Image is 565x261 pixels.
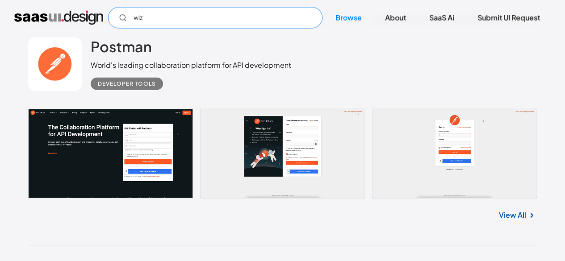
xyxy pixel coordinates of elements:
a: Submit UI Request [467,8,551,28]
h2: Postman [91,37,152,55]
a: home [14,11,103,25]
div: World's leading collaboration platform for API development [91,60,291,70]
div: Developer tools [98,79,156,89]
a: About [374,8,417,28]
a: Postman [91,37,152,60]
form: Email Form [108,7,322,29]
a: Browse [325,8,372,28]
a: SaaS Ai [419,8,465,28]
a: View All [499,210,526,220]
input: Search UI designs you're looking for... [108,7,322,29]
